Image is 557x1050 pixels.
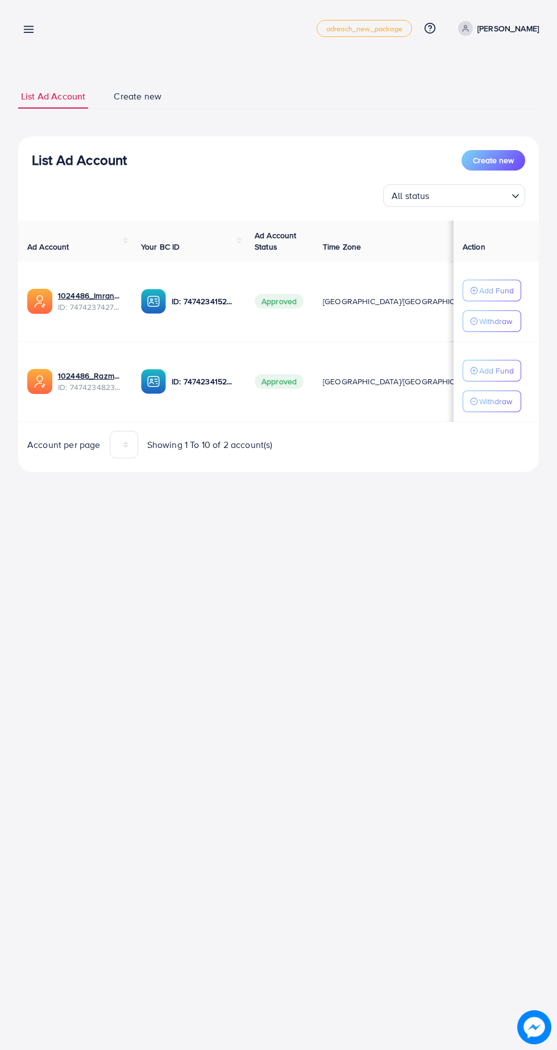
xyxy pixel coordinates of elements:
a: adreach_new_package [317,20,412,37]
span: [GEOGRAPHIC_DATA]/[GEOGRAPHIC_DATA] [323,296,481,307]
input: Search for option [433,185,507,204]
span: Approved [255,294,304,309]
span: Create new [114,90,161,103]
span: ID: 7474234823184416769 [58,381,123,393]
button: Add Fund [463,360,521,381]
span: Your BC ID [141,241,180,252]
span: ID: 7474237427478233089 [58,301,123,313]
button: Withdraw [463,391,521,412]
img: ic-ba-acc.ded83a64.svg [141,289,166,314]
a: [PERSON_NAME] [454,21,539,36]
span: Approved [255,374,304,389]
img: ic-ba-acc.ded83a64.svg [141,369,166,394]
button: Add Fund [463,280,521,301]
button: Create new [462,150,525,171]
a: 1024486_Razman_1740230915595 [58,370,123,381]
h3: List Ad Account [32,152,127,168]
a: 1024486_Imran_1740231528988 [58,290,123,301]
p: [PERSON_NAME] [477,22,539,35]
div: Search for option [383,184,525,207]
p: Add Fund [479,284,514,297]
span: Account per page [27,438,101,451]
span: [GEOGRAPHIC_DATA]/[GEOGRAPHIC_DATA] [323,376,481,387]
span: Time Zone [323,241,361,252]
span: Ad Account Status [255,230,297,252]
span: Showing 1 To 10 of 2 account(s) [147,438,273,451]
span: Action [463,241,485,252]
button: Withdraw [463,310,521,332]
p: Withdraw [479,395,512,408]
p: Add Fund [479,364,514,377]
img: image [517,1010,551,1044]
span: List Ad Account [21,90,85,103]
p: ID: 7474234152863678481 [172,294,236,308]
span: adreach_new_package [326,25,402,32]
img: ic-ads-acc.e4c84228.svg [27,369,52,394]
div: <span class='underline'>1024486_Razman_1740230915595</span></br>7474234823184416769 [58,370,123,393]
p: Withdraw [479,314,512,328]
div: <span class='underline'>1024486_Imran_1740231528988</span></br>7474237427478233089 [58,290,123,313]
span: Create new [473,155,514,166]
img: ic-ads-acc.e4c84228.svg [27,289,52,314]
p: ID: 7474234152863678481 [172,375,236,388]
span: Ad Account [27,241,69,252]
span: All status [389,188,432,204]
